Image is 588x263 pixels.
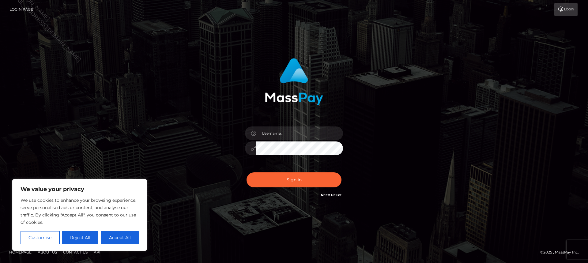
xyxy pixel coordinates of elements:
[21,231,60,244] button: Customise
[61,247,90,257] a: Contact Us
[256,126,343,140] input: Username...
[554,3,578,16] a: Login
[91,247,103,257] a: API
[265,58,323,105] img: MassPay Login
[62,231,99,244] button: Reject All
[12,179,147,251] div: We value your privacy
[21,186,139,193] p: We value your privacy
[35,247,59,257] a: About Us
[321,193,341,197] a: Need Help?
[7,247,34,257] a: Homepage
[540,249,583,256] div: © 2025 , MassPay Inc.
[9,3,33,16] a: Login Page
[247,172,341,187] button: Sign in
[21,197,139,226] p: We use cookies to enhance your browsing experience, serve personalised ads or content, and analys...
[101,231,139,244] button: Accept All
